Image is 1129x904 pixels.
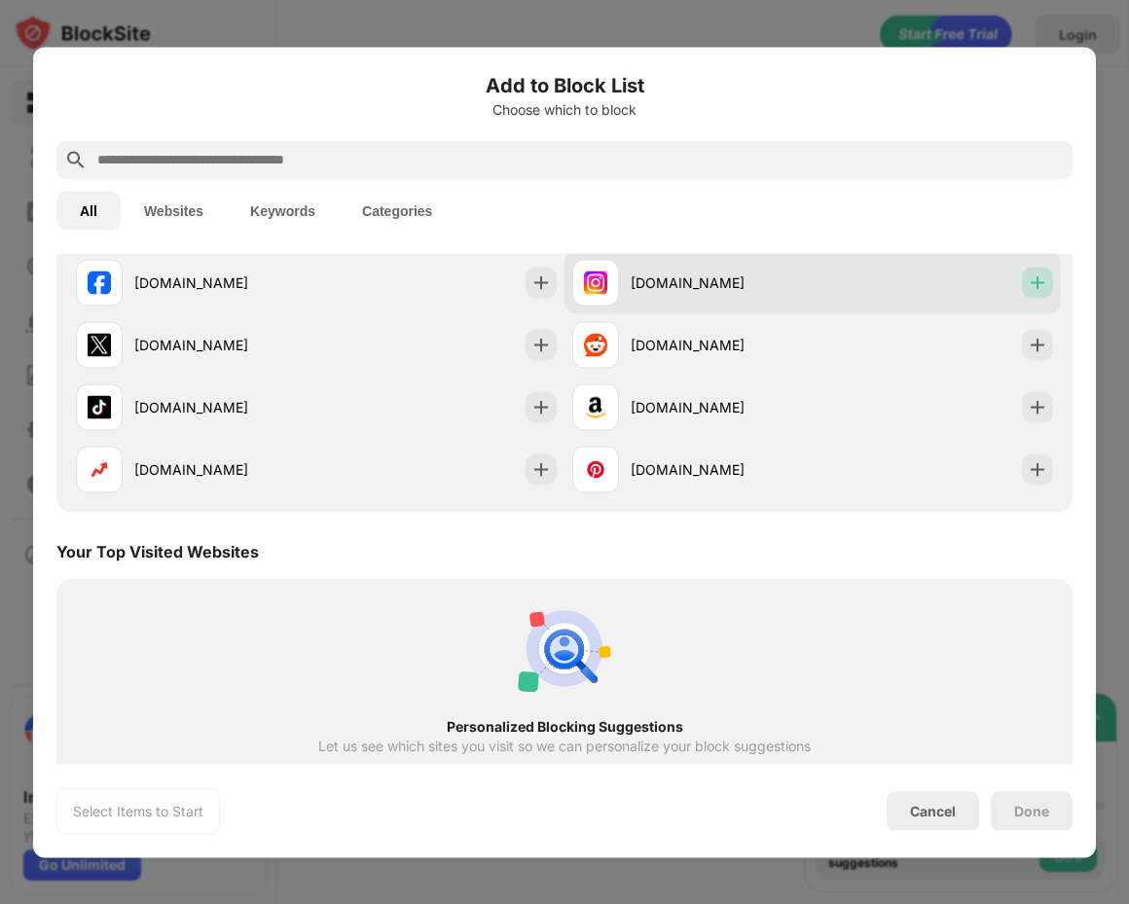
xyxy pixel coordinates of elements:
[56,101,1073,117] div: Choose which to block
[584,271,607,294] img: favicons
[88,333,111,356] img: favicons
[134,335,316,355] div: [DOMAIN_NAME]
[584,395,607,418] img: favicons
[910,803,956,819] div: Cancel
[339,191,455,230] button: Categories
[88,395,111,418] img: favicons
[1014,803,1049,818] div: Done
[584,333,607,356] img: favicons
[134,459,316,480] div: [DOMAIN_NAME]
[88,271,111,294] img: favicons
[56,541,259,560] div: Your Top Visited Websites
[631,397,813,417] div: [DOMAIN_NAME]
[631,459,813,480] div: [DOMAIN_NAME]
[121,191,227,230] button: Websites
[584,457,607,481] img: favicons
[56,70,1073,99] h6: Add to Block List
[631,272,813,293] div: [DOMAIN_NAME]
[318,738,811,753] div: Let us see which sites you visit so we can personalize your block suggestions
[64,148,88,171] img: search.svg
[73,801,203,820] div: Select Items to Start
[56,191,121,230] button: All
[91,718,1038,734] div: Personalized Blocking Suggestions
[227,191,339,230] button: Keywords
[88,457,111,481] img: favicons
[518,601,611,695] img: personal-suggestions.svg
[134,272,316,293] div: [DOMAIN_NAME]
[631,335,813,355] div: [DOMAIN_NAME]
[134,397,316,417] div: [DOMAIN_NAME]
